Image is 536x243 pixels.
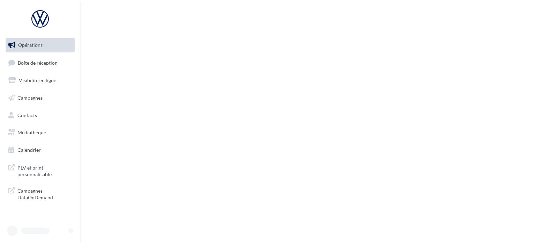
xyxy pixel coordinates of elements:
[4,125,76,140] a: Médiathèque
[4,108,76,123] a: Contacts
[17,163,72,178] span: PLV et print personnalisable
[18,59,58,65] span: Boîte de réception
[17,112,37,118] span: Contacts
[4,73,76,88] a: Visibilité en ligne
[4,55,76,70] a: Boîte de réception
[18,42,43,48] span: Opérations
[4,160,76,181] a: PLV et print personnalisable
[19,77,56,83] span: Visibilité en ligne
[4,91,76,105] a: Campagnes
[17,129,46,135] span: Médiathèque
[4,183,76,204] a: Campagnes DataOnDemand
[17,147,41,153] span: Calendrier
[17,95,43,101] span: Campagnes
[4,143,76,157] a: Calendrier
[4,38,76,52] a: Opérations
[17,186,72,201] span: Campagnes DataOnDemand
